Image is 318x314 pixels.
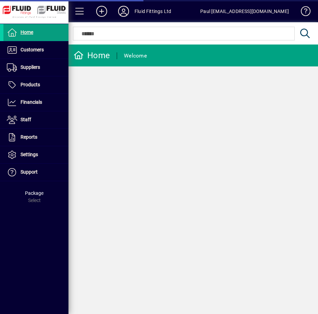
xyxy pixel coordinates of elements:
[3,59,68,76] a: Suppliers
[21,64,40,70] span: Suppliers
[3,146,68,163] a: Settings
[296,1,309,24] a: Knowledge Base
[124,50,147,61] div: Welcome
[21,47,44,52] span: Customers
[74,50,110,61] div: Home
[3,94,68,111] a: Financials
[21,82,40,87] span: Products
[3,164,68,181] a: Support
[3,111,68,128] a: Staff
[200,6,289,17] div: Paul [EMAIL_ADDRESS][DOMAIN_NAME]
[21,117,31,122] span: Staff
[21,99,42,105] span: Financials
[3,129,68,146] a: Reports
[21,29,33,35] span: Home
[21,169,38,175] span: Support
[113,5,135,17] button: Profile
[91,5,113,17] button: Add
[135,6,171,17] div: Fluid Fittings Ltd
[3,41,68,59] a: Customers
[21,134,37,140] span: Reports
[21,152,38,157] span: Settings
[3,76,68,93] a: Products
[25,190,43,196] span: Package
